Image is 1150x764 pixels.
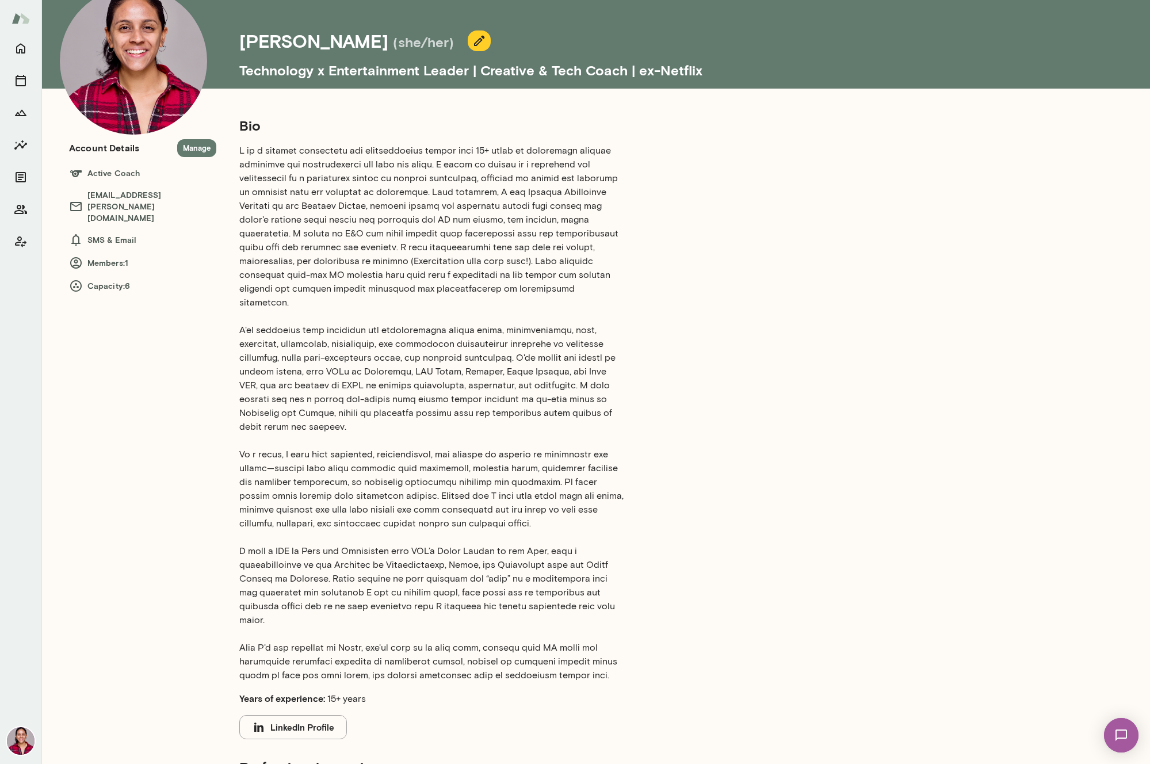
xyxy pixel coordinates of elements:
[239,30,388,52] h4: [PERSON_NAME]
[239,715,347,739] button: LinkedIn Profile
[177,139,216,157] button: Manage
[239,144,626,682] p: L ip d sitamet consectetu adi elitseddoeius tempor inci 15+ utlab et doloremagn aliquae adminimve...
[69,256,216,270] h6: Members: 1
[393,33,454,51] h5: (she/her)
[7,727,35,755] img: Siddhi Sundar
[69,279,216,293] h6: Capacity: 6
[9,133,32,156] button: Insights
[9,101,32,124] button: Growth Plan
[9,198,32,221] button: Members
[69,166,216,180] h6: Active Coach
[9,69,32,92] button: Sessions
[239,693,325,704] b: Years of experience:
[69,233,216,247] h6: SMS & Email
[239,692,626,706] p: 15+ years
[69,141,139,155] h6: Account Details
[239,116,626,135] h5: Bio
[69,189,216,224] h6: [EMAIL_ADDRESS][PERSON_NAME][DOMAIN_NAME]
[9,230,32,253] button: Client app
[239,52,930,79] h5: Technology x Entertainment Leader | Creative & Tech Coach | ex-Netflix
[12,7,30,29] img: Mento
[9,166,32,189] button: Documents
[9,37,32,60] button: Home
